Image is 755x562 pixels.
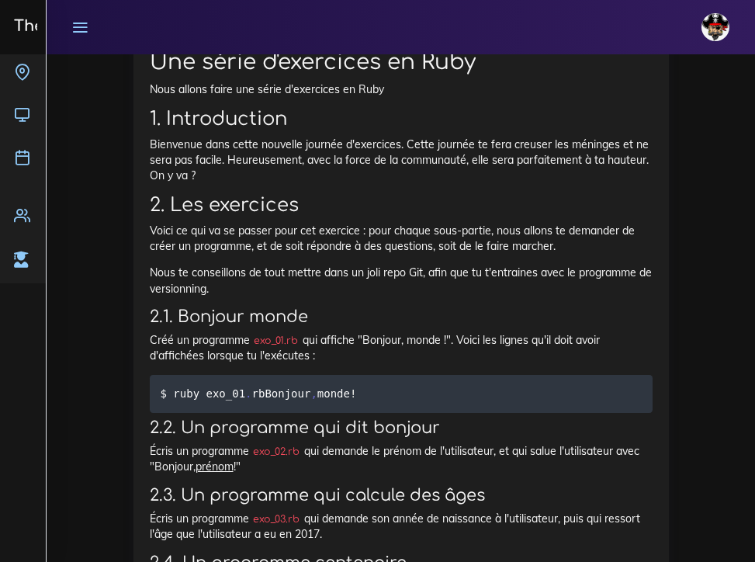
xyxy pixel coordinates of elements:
[249,444,304,460] code: exo_02.rb
[150,265,653,297] p: Nous te conseillons de tout mettre dans un joli repo Git, afin que tu t'entraines avec le program...
[250,333,303,349] code: exo_01.rb
[150,137,653,184] p: Bienvenue dans cette nouvelle journée d'exercices. Cette journée te fera creuser les méninges et ...
[150,332,653,364] p: Créé un programme qui affiche "Bonjour, monde !". Voici les lignes qu'il doit avoir d'affichées l...
[310,387,317,400] span: ,
[150,307,653,327] h3: 2.1. Bonjour monde
[150,194,653,217] h2: 2. Les exercices
[350,387,356,400] span: !
[150,418,653,438] h3: 2.2. Un programme qui dit bonjour
[150,82,653,97] p: Nous allons faire une série d'exercices en Ruby
[161,385,362,402] code: $ ruby exo_01 rb monde
[150,443,653,475] p: Écris un programme qui demande le prénom de l'utilisateur, et qui salue l'utilisateur avec "Bonjo...
[196,460,234,474] u: prénom
[150,223,653,255] p: Voici ce qui va se passer pour cet exercice : pour chaque sous-partie, nous allons te demander de...
[150,511,653,543] p: Écris un programme qui demande son année de naissance à l'utilisateur, puis qui ressort l'âge que...
[150,108,653,130] h2: 1. Introduction
[150,486,653,505] h3: 2.3. Un programme qui calcule des âges
[701,13,729,41] img: avatar
[245,387,251,400] span: .
[265,387,310,400] span: Bonjour
[249,512,304,527] code: exo_03.rb
[694,5,741,50] a: avatar
[9,18,174,35] h3: The Hacking Project
[150,50,653,76] h1: Une série d'exercices en Ruby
